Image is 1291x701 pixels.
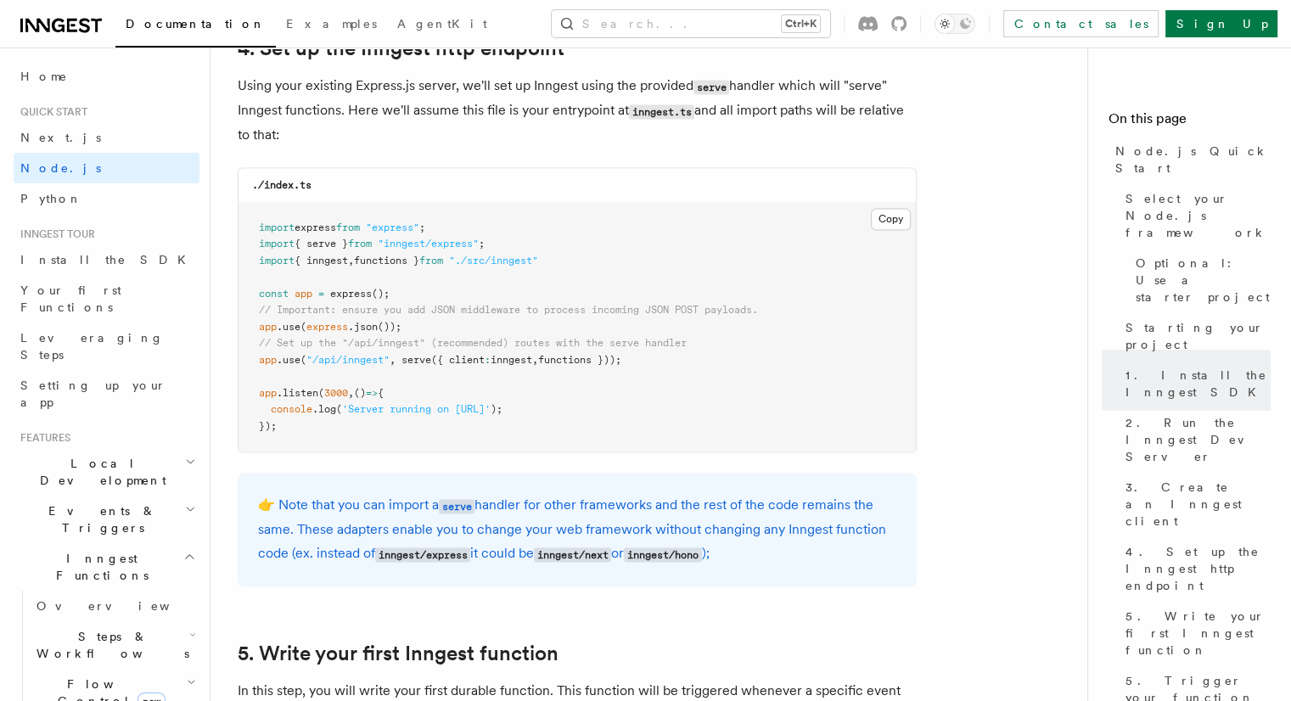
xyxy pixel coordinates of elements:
span: 4. Set up the Inngest http endpoint [1125,543,1271,594]
span: , [532,354,538,366]
span: from [419,255,443,266]
a: Next.js [14,122,199,153]
a: Sign Up [1165,10,1277,37]
span: = [318,288,324,300]
a: Home [14,61,199,92]
span: express [306,321,348,333]
span: Your first Functions [20,283,121,314]
code: inngest.ts [629,104,694,119]
span: ( [300,321,306,333]
span: , [348,255,354,266]
a: Starting your project [1119,312,1271,360]
span: inngest [491,354,532,366]
span: Steps & Workflows [30,628,189,662]
a: 2. Run the Inngest Dev Server [1119,407,1271,472]
span: Python [20,192,82,205]
a: AgentKit [387,5,497,46]
span: Documentation [126,17,266,31]
button: Local Development [14,448,199,496]
span: Examples [286,17,377,31]
code: inngest/express [375,547,470,562]
span: 5. Write your first Inngest function [1125,608,1271,659]
button: Copy [871,208,911,230]
span: import [259,255,295,266]
span: AgentKit [397,17,487,31]
a: Optional: Use a starter project [1129,248,1271,312]
a: serve [439,496,474,513]
span: .json [348,321,378,333]
span: functions })); [538,354,621,366]
span: .use [277,354,300,366]
a: Node.js Quick Start [1109,136,1271,183]
a: 1. Install the Inngest SDK [1119,360,1271,407]
span: from [336,222,360,233]
span: // Important: ensure you add JSON middleware to process incoming JSON POST payloads. [259,304,758,316]
span: import [259,222,295,233]
a: Overview [30,591,199,621]
span: Select your Node.js framework [1125,190,1271,241]
span: ); [491,403,502,415]
span: , [390,354,396,366]
span: ; [419,222,425,233]
span: ; [479,238,485,250]
span: app [259,387,277,399]
a: 5. Write your first Inngest function [238,641,558,665]
span: }); [259,420,277,432]
code: ./index.ts [252,179,312,191]
span: .listen [277,387,318,399]
span: Inngest tour [14,227,95,241]
span: Events & Triggers [14,502,185,536]
span: Quick start [14,105,87,119]
span: express [330,288,372,300]
span: Leveraging Steps [20,331,164,362]
a: Your first Functions [14,275,199,322]
span: .log [312,403,336,415]
span: console [271,403,312,415]
code: serve [439,499,474,513]
span: () [354,387,366,399]
button: Steps & Workflows [30,621,199,669]
span: serve [401,354,431,366]
span: => [366,387,378,399]
button: Toggle dark mode [935,14,975,34]
span: , [348,387,354,399]
span: "inngest/express" [378,238,479,250]
span: Home [20,68,68,85]
span: .use [277,321,300,333]
span: ()); [378,321,401,333]
span: app [259,321,277,333]
span: Overview [36,599,211,613]
span: ( [318,387,324,399]
button: Search...Ctrl+K [552,10,830,37]
code: inngest/hono [624,547,701,562]
a: 3. Create an Inngest client [1119,472,1271,536]
a: Python [14,183,199,214]
span: Local Development [14,455,185,489]
a: Setting up your app [14,370,199,418]
button: Events & Triggers [14,496,199,543]
span: functions } [354,255,419,266]
a: Examples [276,5,387,46]
span: { serve } [295,238,348,250]
span: "/api/inngest" [306,354,390,366]
span: express [295,222,336,233]
span: 1. Install the Inngest SDK [1125,367,1271,401]
span: (); [372,288,390,300]
span: 3. Create an Inngest client [1125,479,1271,530]
a: Contact sales [1003,10,1159,37]
span: "./src/inngest" [449,255,538,266]
a: 5. Write your first Inngest function [1119,601,1271,665]
span: 2. Run the Inngest Dev Server [1125,414,1271,465]
span: Setting up your app [20,379,166,409]
a: Leveraging Steps [14,322,199,370]
span: import [259,238,295,250]
span: "express" [366,222,419,233]
p: 👉 Note that you can import a handler for other frameworks and the rest of the code remains the sa... [258,493,896,566]
span: : [485,354,491,366]
a: Documentation [115,5,276,48]
span: { inngest [295,255,348,266]
a: Install the SDK [14,244,199,275]
span: Optional: Use a starter project [1136,255,1271,306]
code: serve [693,80,729,94]
span: { [378,387,384,399]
